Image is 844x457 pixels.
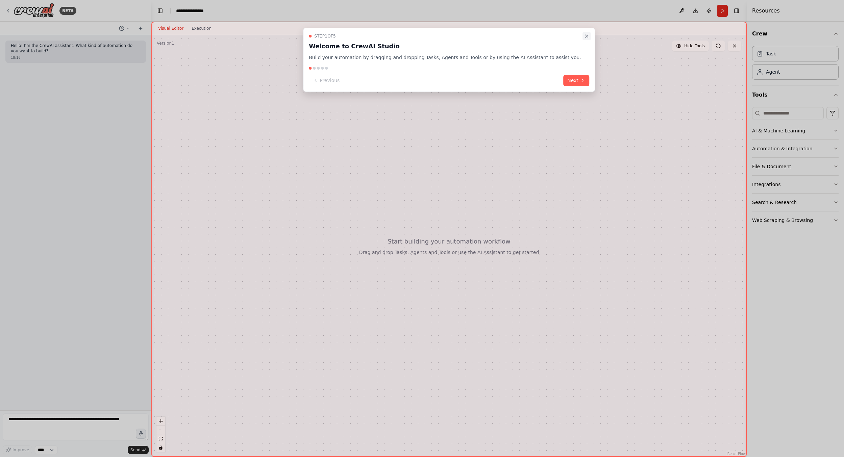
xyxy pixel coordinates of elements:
button: Close walkthrough [582,32,591,40]
button: Next [563,75,589,86]
button: Previous [309,75,344,86]
button: Hide left sidebar [155,6,165,16]
span: Step 1 of 5 [314,33,336,39]
h3: Welcome to CrewAI Studio [309,42,581,51]
p: Build your automation by dragging and dropping Tasks, Agents and Tools or by using the AI Assista... [309,54,581,61]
